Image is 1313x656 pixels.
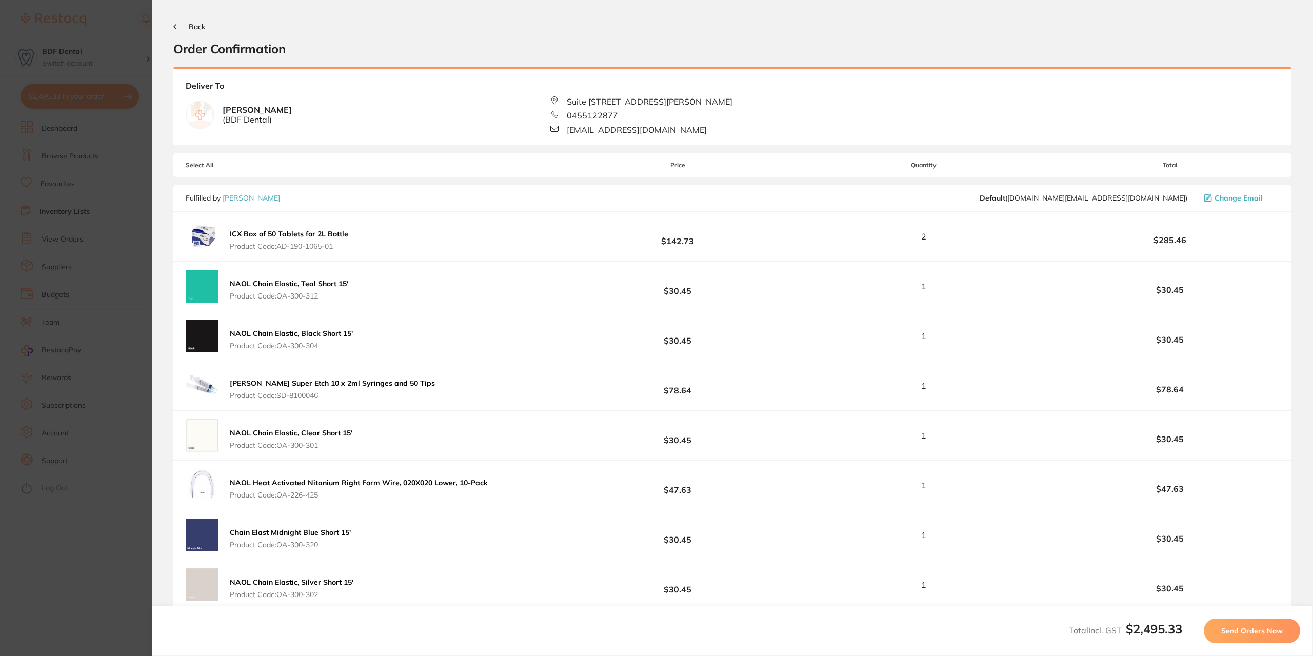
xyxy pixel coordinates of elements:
img: bWo5d2Y5cw [186,568,218,601]
span: 1 [921,530,926,540]
span: 1 [921,580,926,589]
b: $78.64 [1061,385,1279,394]
b: $30.45 [1061,335,1279,344]
button: ICX Box of 50 Tablets for 2L Bottle Product Code:AD-190-1065-01 [227,229,351,251]
b: Chain Elast Midnight Blue Short 15' [230,528,351,537]
span: Product Code: OA-300-320 [230,541,351,549]
b: NAOL Chain Elastic, Silver Short 15' [230,578,353,587]
b: $30.45 [1061,434,1279,444]
span: [EMAIL_ADDRESS][DOMAIN_NAME] [567,125,707,134]
span: Product Code: OA-300-304 [230,342,353,350]
span: Total [1061,162,1279,169]
b: $30.45 [568,327,787,346]
button: NAOL Heat Activated Nitanium Right Form Wire, 020X020 Lower, 10-Pack Product Code:OA-226-425 [227,478,491,500]
b: Deliver To [186,81,1279,96]
img: empty.jpg [186,101,214,129]
span: customer.care@henryschein.com.au [980,194,1187,202]
span: Product Code: OA-300-302 [230,590,353,599]
b: [PERSON_NAME] Super Etch 10 x 2ml Syringes and 50 Tips [230,379,435,388]
button: Chain Elast Midnight Blue Short 15' Product Code:OA-300-320 [227,528,354,549]
b: $30.45 [1061,534,1279,543]
span: Product Code: OA-300-312 [230,292,348,300]
img: MjdjcjJwaQ [186,519,218,551]
span: 0455122877 [567,111,618,120]
span: Product Code: OA-226-425 [230,491,488,499]
button: [PERSON_NAME] Super Etch 10 x 2ml Syringes and 50 Tips Product Code:SD-8100046 [227,379,438,400]
span: Send Orders Now [1221,626,1283,635]
img: cGdiN3g1aA [186,419,218,452]
b: Default [980,193,1005,203]
span: Select All [186,162,288,169]
b: ICX Box of 50 Tablets for 2L Bottle [230,229,348,238]
b: $285.46 [1061,235,1279,245]
button: NAOL Chain Elastic, Silver Short 15' Product Code:OA-300-302 [227,578,356,599]
button: NAOL Chain Elastic, Clear Short 15' Product Code:OA-300-301 [227,428,355,450]
span: 2 [921,232,926,241]
b: $47.63 [568,476,787,495]
b: NAOL Chain Elastic, Teal Short 15' [230,279,348,288]
b: NAOL Heat Activated Nitanium Right Form Wire, 020X020 Lower, 10-Pack [230,478,488,487]
img: OHZkaHNhaA [186,369,218,402]
b: [PERSON_NAME] [223,105,292,124]
h2: Order Confirmation [173,41,1291,56]
b: NAOL Chain Elastic, Clear Short 15' [230,428,352,438]
img: dTd1aWo1cg [186,469,218,502]
span: Product Code: OA-300-301 [230,441,352,449]
img: dzJuNG4zaw [186,270,218,303]
b: $47.63 [1061,484,1279,493]
b: $30.45 [568,575,787,594]
b: $30.45 [568,277,787,296]
a: [PERSON_NAME] [223,193,280,203]
button: Change Email [1201,193,1279,203]
b: NAOL Chain Elastic, Black Short 15' [230,329,353,338]
button: Send Orders Now [1204,619,1300,643]
span: 1 [921,431,926,440]
span: ( BDF Dental ) [223,115,292,124]
button: NAOL Chain Elastic, Teal Short 15' Product Code:OA-300-312 [227,279,351,301]
b: $30.45 [1061,285,1279,294]
span: Change Email [1215,194,1263,202]
span: Quantity [787,162,1061,169]
span: Product Code: AD-190-1065-01 [230,242,348,250]
span: 1 [921,381,926,390]
span: 1 [921,331,926,341]
span: Product Code: SD-8100046 [230,391,435,400]
span: Total Incl. GST [1069,625,1182,635]
img: ODJsOGxlZA [186,220,218,253]
span: Back [189,22,205,31]
b: $30.45 [1061,584,1279,593]
b: $30.45 [568,526,787,545]
b: $30.45 [568,426,787,445]
span: 1 [921,282,926,291]
img: bTI5MWlkbQ [186,320,218,352]
span: Price [568,162,787,169]
span: 1 [921,481,926,490]
p: Fulfilled by [186,194,280,202]
b: $78.64 [568,376,787,395]
button: Back [173,23,205,31]
b: $2,495.33 [1126,621,1182,637]
span: Suite [STREET_ADDRESS][PERSON_NAME] [567,97,732,106]
button: NAOL Chain Elastic, Black Short 15' Product Code:OA-300-304 [227,329,356,350]
b: $142.73 [568,227,787,246]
